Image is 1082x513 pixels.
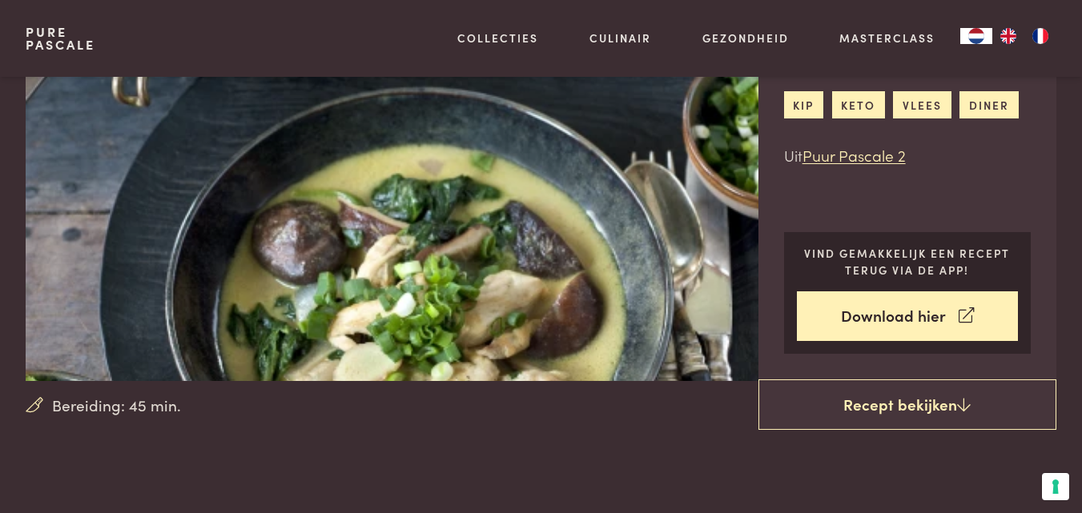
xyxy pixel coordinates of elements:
[784,91,823,118] a: kip
[702,30,789,46] a: Gezondheid
[1024,28,1056,44] a: FR
[802,144,906,166] a: Puur Pascale 2
[784,144,1032,167] p: Uit
[959,91,1018,118] a: diner
[960,28,992,44] a: NL
[797,291,1019,342] a: Download hier
[797,245,1019,278] p: Vind gemakkelijk een recept terug via de app!
[839,30,935,46] a: Masterclass
[52,394,181,417] span: Bereiding: 45 min.
[960,28,1056,44] aside: Language selected: Nederlands
[457,30,538,46] a: Collecties
[758,379,1056,431] a: Recept bekijken
[893,91,951,118] a: vlees
[992,28,1056,44] ul: Language list
[960,28,992,44] div: Language
[832,91,885,118] a: keto
[26,26,95,51] a: PurePascale
[589,30,651,46] a: Culinair
[1042,473,1069,500] button: Uw voorkeuren voor toestemming voor trackingtechnologieën
[992,28,1024,44] a: EN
